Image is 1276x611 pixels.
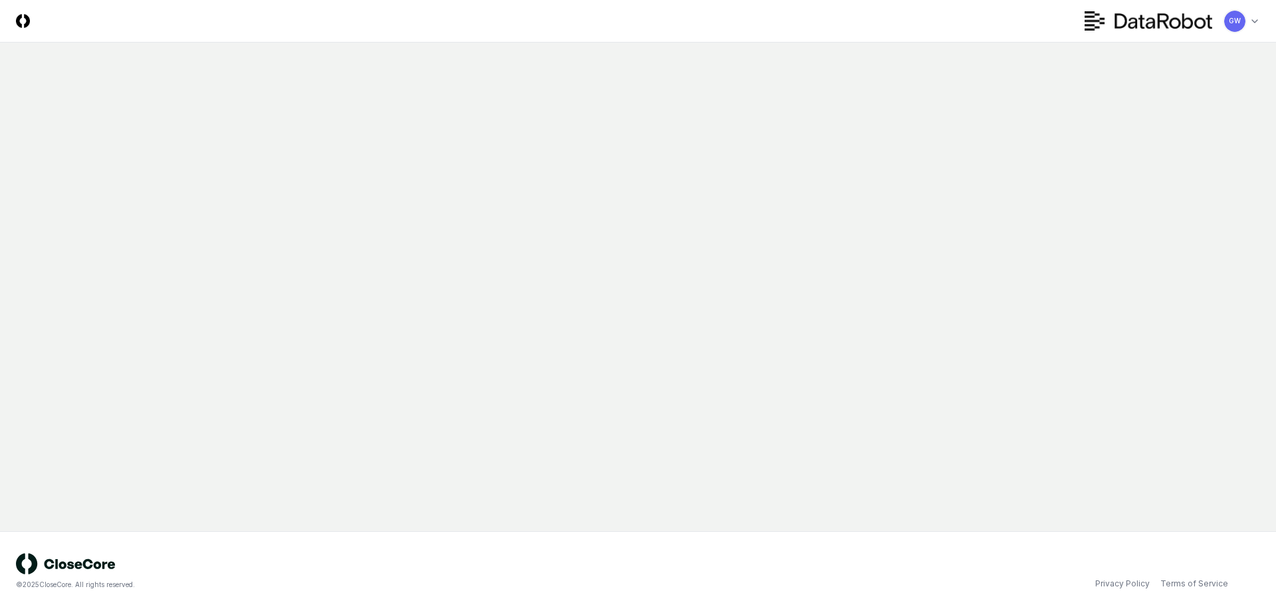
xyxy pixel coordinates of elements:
[1085,11,1212,31] img: DataRobot logo
[1223,9,1247,33] button: GW
[16,580,638,590] div: © 2025 CloseCore. All rights reserved.
[1160,578,1228,590] a: Terms of Service
[1095,578,1150,590] a: Privacy Policy
[16,14,30,28] img: Logo
[1229,16,1241,26] span: GW
[16,553,116,574] img: logo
